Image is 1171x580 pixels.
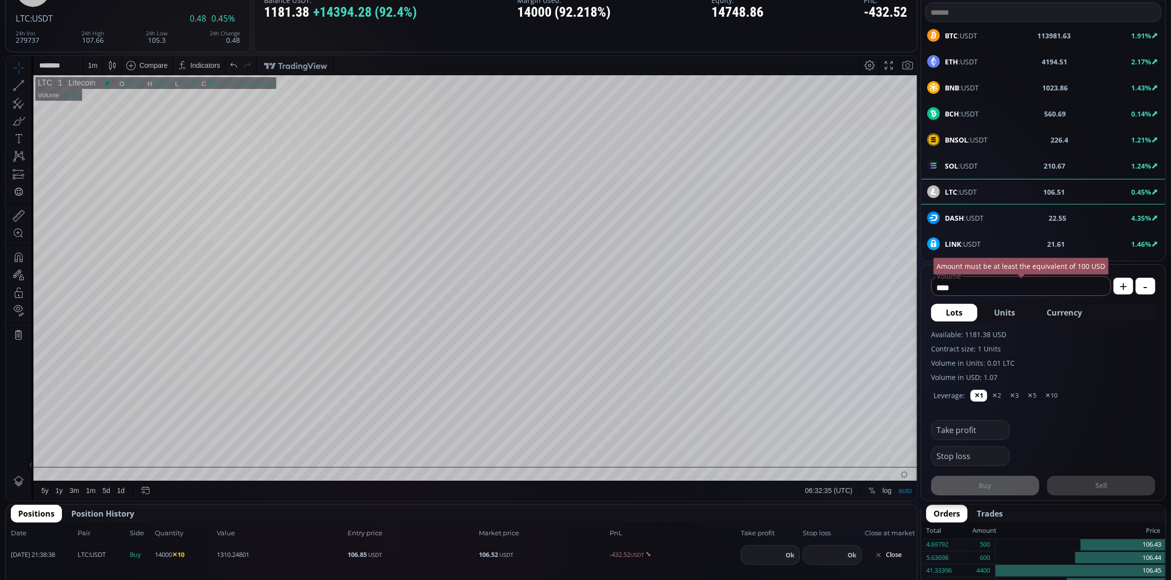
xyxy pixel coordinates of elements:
span: PnL [610,528,738,538]
div: 106.45 [995,564,1165,578]
button: ✕2 [988,390,1005,402]
div: 106.51 [146,24,166,31]
b: 0.14% [1131,109,1151,118]
span: -432.52 [610,550,738,560]
b: 1.46% [1131,239,1151,249]
div: 1 [46,23,57,31]
b: 1.43% [1131,83,1151,92]
span: Take profit [741,528,800,538]
button: ✕3 [1006,390,1023,402]
b: 560.69 [1044,109,1066,119]
button: Trades [969,505,1010,522]
div: 279737 [16,30,39,44]
div: 24h High [82,30,104,36]
span: :USDT [30,13,53,24]
b: 21.61 [1047,239,1065,249]
span: Value [217,528,345,538]
small: USDT [369,551,382,558]
span: Close at market [865,528,912,538]
label: Volume in USD: 1.07 [931,372,1155,382]
b: 113981.63 [1038,30,1071,41]
div: Litecoin [57,23,89,31]
div: Toggle Log Scale [873,425,889,444]
small: USDT [631,551,644,558]
div: 4400 [976,564,990,577]
span: Units [994,307,1015,319]
div: 4.69792 [926,538,948,551]
label: Available: 1181.38 USD [931,329,1155,340]
div: Amount must be at least the equivalent of 100 USD [934,258,1109,275]
b: BCH [945,109,959,118]
b: BNB [945,83,959,92]
b: SOL [945,161,958,171]
span: Stop loss [803,528,862,538]
button: ✕1 [970,390,987,402]
span: 06:32:35 (UTC) [799,431,847,438]
div: log [877,431,886,438]
div: 106.51 [201,24,221,31]
label: Leverage: [934,390,965,401]
span: :USDT [945,57,978,67]
b: DASH [945,213,964,223]
button: Currency [1032,304,1097,321]
button: + [1113,278,1133,294]
span: :USDT [78,550,106,560]
button: Lots [931,304,977,321]
b: 1023.86 [1042,83,1068,93]
div: Volume [32,35,53,43]
div: 24h Change [210,30,240,36]
button: Ok [845,550,859,560]
span: :USDT [945,135,988,145]
span: :USDT [945,83,979,93]
div: 5.63698 [926,551,948,564]
label: Contract size: 1 Units [931,344,1155,354]
button: - [1136,278,1155,294]
span: :USDT [945,30,977,41]
div: Toggle Auto Scale [889,425,909,444]
div: H [142,24,146,31]
span: [DATE] 21:38:38 [11,550,75,560]
b: 226.4 [1051,135,1068,145]
b: BTC [945,31,958,40]
div: 14748.86 [711,5,763,20]
span: Market price [479,528,607,538]
span: :USDT [945,161,978,171]
button: Close [865,547,912,563]
div: Toggle Percentage [859,425,873,444]
div: 24h Low [146,30,168,36]
div: 107.66 [82,30,104,44]
b: 1.21% [1131,135,1151,145]
div: 1 m [82,5,91,13]
span: Position History [71,508,134,520]
button: Orders [926,505,967,522]
div: 106.45 [119,24,139,31]
div: 106.44 [173,24,193,31]
span: 1310.24801 [217,550,345,560]
div: 24h Vol. [16,30,39,36]
div: L [169,24,173,31]
div: auto [893,431,906,438]
span: +14394.28 (92.4%) [313,5,417,20]
span: :USDT [945,109,979,119]
b: 4.35% [1131,213,1151,223]
button: ✕10 [1041,390,1061,402]
span: Orders [934,508,960,520]
small: USDT [499,551,513,558]
button: Ok [783,550,797,560]
b: 2.17% [1131,57,1151,66]
div: 3m [64,431,73,438]
b: 210.67 [1044,161,1065,171]
div: Compare [133,5,162,13]
div: C [196,24,201,31]
div: 1y [50,431,57,438]
b: 4194.51 [1042,57,1067,67]
b: ✕10 [172,550,184,559]
div: 1181.38 [264,5,417,20]
div: 5y [35,431,43,438]
div: 500 [980,538,990,551]
div: Go to [132,425,147,444]
div: 106.44 [995,551,1165,565]
span: Date [11,528,75,538]
div: 105.3 [146,30,168,44]
div: 66.97 [57,35,73,43]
